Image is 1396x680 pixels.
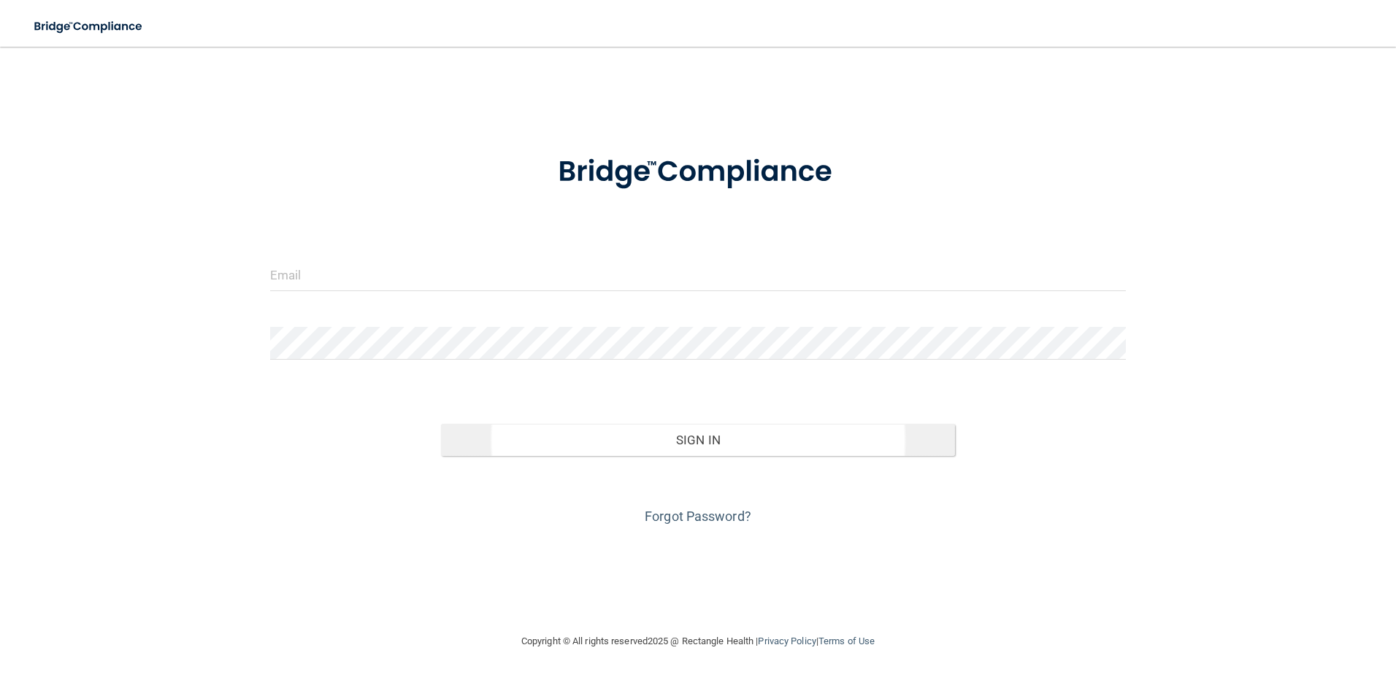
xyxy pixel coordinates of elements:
[758,635,816,646] a: Privacy Policy
[270,258,1127,291] input: Email
[528,134,868,210] img: bridge_compliance_login_screen.278c3ca4.svg
[441,424,955,456] button: Sign In
[818,635,875,646] a: Terms of Use
[645,509,751,524] a: Forgot Password?
[22,12,156,42] img: bridge_compliance_login_screen.278c3ca4.svg
[432,618,964,665] div: Copyright © All rights reserved 2025 @ Rectangle Health | |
